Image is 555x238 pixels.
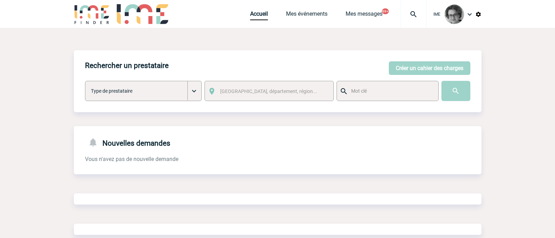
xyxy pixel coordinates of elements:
[433,12,440,17] span: IME
[88,137,102,147] img: notifications-24-px-g.png
[441,81,470,101] input: Submit
[349,86,432,95] input: Mot clé
[74,4,110,24] img: IME-Finder
[286,10,327,20] a: Mes événements
[445,5,464,24] img: 101028-0.jpg
[85,137,170,147] h4: Nouvelles demandes
[85,61,169,70] h4: Rechercher un prestataire
[85,156,178,162] span: Vous n'avez pas de nouvelle demande
[250,10,268,20] a: Accueil
[346,10,383,20] a: Mes messages
[382,8,389,14] button: 99+
[220,89,317,94] span: [GEOGRAPHIC_DATA], département, région...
